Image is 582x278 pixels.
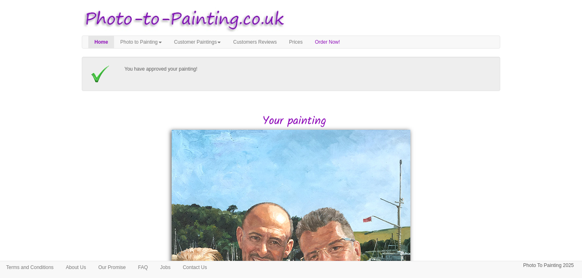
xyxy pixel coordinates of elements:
img: Approved [90,65,110,83]
a: Photo to Painting [114,36,168,48]
a: About Us [60,261,92,274]
h2: Your painting [88,115,500,128]
p: You have approved your painting! [125,65,492,73]
a: Home [88,36,114,48]
a: Prices [283,36,309,48]
a: Contact Us [177,261,213,274]
p: Photo To Painting 2025 [523,261,574,270]
a: Customer Paintings [168,36,227,48]
a: Customers Reviews [227,36,283,48]
a: Jobs [154,261,177,274]
a: Order Now! [309,36,346,48]
a: Our Promise [92,261,132,274]
img: Photo to Painting [78,4,287,36]
a: FAQ [132,261,154,274]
